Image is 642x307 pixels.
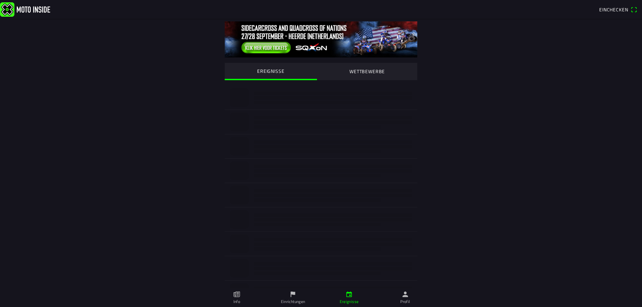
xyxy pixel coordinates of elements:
img: 0tIKNvXMbOBQGQ39g5GyH2eKrZ0ImZcyIMR2rZNf.jpg [225,21,417,57]
ion-segment-button: WETTBEWERBE [317,63,417,80]
ion-icon: person [402,291,409,298]
ion-label: Ereignisse [340,299,359,305]
ion-icon: calendar [345,291,353,298]
ion-label: Profil [400,299,410,305]
ion-icon: paper [233,291,240,298]
ion-label: Einrichtungen [281,299,305,305]
ion-icon: flag [289,291,297,298]
ion-segment-button: EREIGNISSE [225,63,317,80]
span: Einchecken [599,6,628,13]
a: Eincheckenqr scanner [596,4,641,15]
ion-label: Info [233,299,240,305]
